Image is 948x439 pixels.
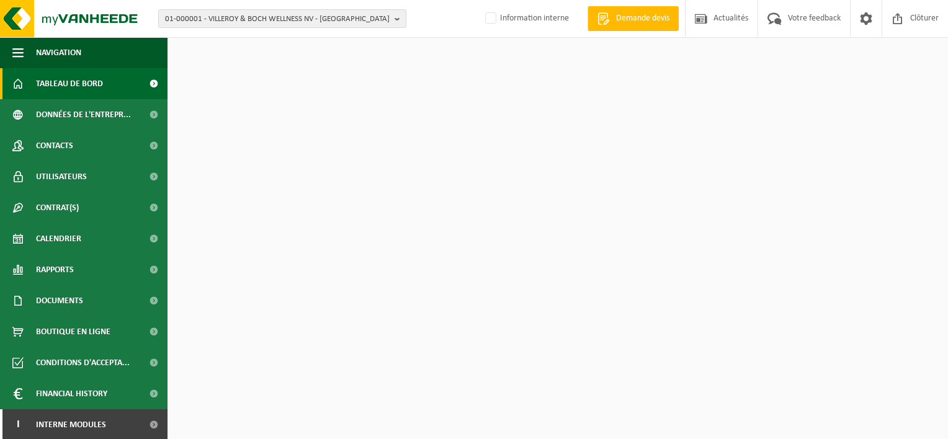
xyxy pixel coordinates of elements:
[36,285,83,316] span: Documents
[36,130,73,161] span: Contacts
[36,99,131,130] span: Données de l'entrepr...
[165,10,390,29] span: 01-000001 - VILLEROY & BOCH WELLNESS NV - [GEOGRAPHIC_DATA]
[36,68,103,99] span: Tableau de bord
[36,254,74,285] span: Rapports
[36,378,107,409] span: Financial History
[158,9,406,28] button: 01-000001 - VILLEROY & BOCH WELLNESS NV - [GEOGRAPHIC_DATA]
[36,316,110,347] span: Boutique en ligne
[36,192,79,223] span: Contrat(s)
[36,37,81,68] span: Navigation
[483,9,569,28] label: Information interne
[613,12,673,25] span: Demande devis
[588,6,679,31] a: Demande devis
[36,223,81,254] span: Calendrier
[36,161,87,192] span: Utilisateurs
[36,347,130,378] span: Conditions d'accepta...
